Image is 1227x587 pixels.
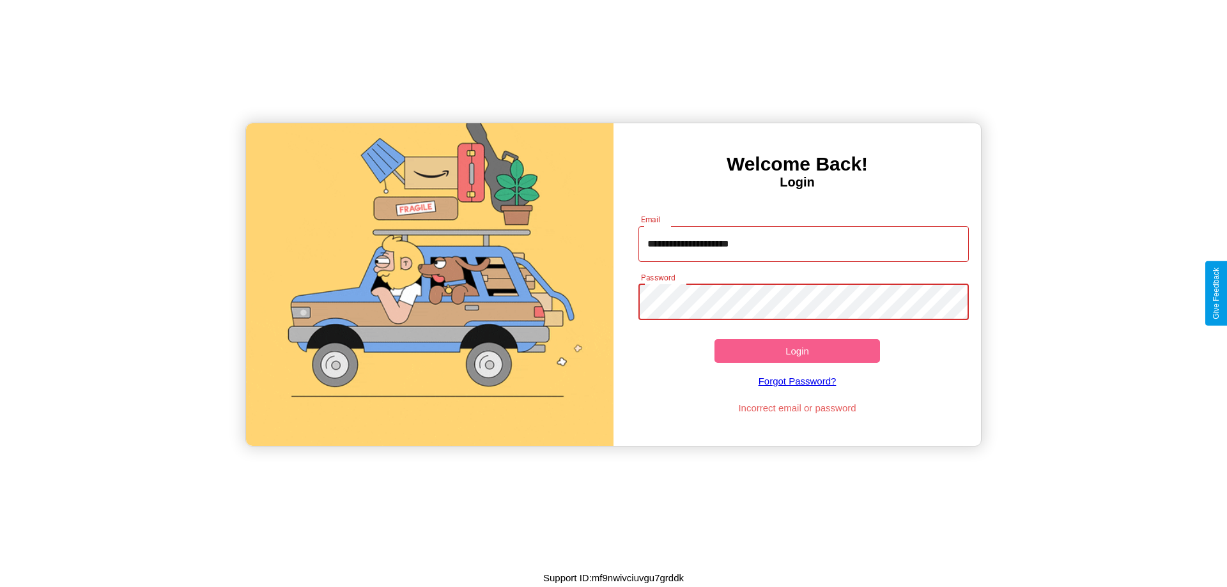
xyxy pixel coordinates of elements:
h3: Welcome Back! [613,153,981,175]
p: Incorrect email or password [632,399,963,416]
a: Forgot Password? [632,363,963,399]
div: Give Feedback [1212,268,1221,319]
p: Support ID: mf9nwivciuvgu7grddk [543,569,684,586]
button: Login [714,339,880,363]
label: Password [641,272,675,283]
img: gif [246,123,613,446]
h4: Login [613,175,981,190]
label: Email [641,214,661,225]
